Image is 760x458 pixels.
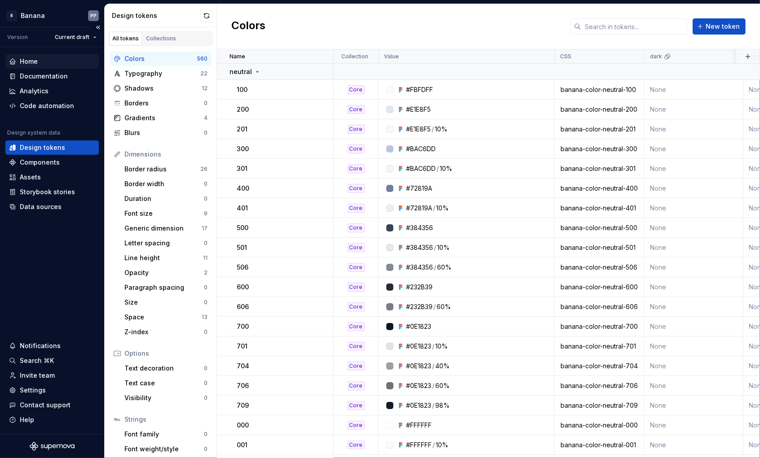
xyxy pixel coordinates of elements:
div: 10% [436,441,448,449]
p: Value [384,53,399,60]
a: Components [5,155,99,170]
div: 12 [202,85,208,92]
td: None [645,257,743,277]
a: Colors560 [110,52,211,66]
p: Name [230,53,245,60]
div: #0E1823 [406,362,431,371]
a: Duration0 [121,192,211,206]
div: / [433,441,435,449]
div: Core [348,263,365,272]
a: Text case0 [121,376,211,390]
a: Settings [5,383,99,397]
div: banana-color-neutral-400 [555,184,644,193]
div: 40% [435,362,450,371]
div: banana-color-neutral-301 [555,164,644,173]
div: 0 [204,195,208,202]
p: 001 [237,441,247,449]
svg: Supernova Logo [30,442,75,451]
p: Collection [342,53,369,60]
a: Border radius26 [121,162,211,176]
button: BBananaPP [2,6,102,25]
a: Code automation [5,99,99,113]
div: Contact support [20,401,71,410]
a: Storybook stories [5,185,99,199]
div: 10% [440,164,452,173]
div: 0 [204,100,208,107]
div: 0 [204,431,208,438]
td: None [645,159,743,179]
div: 0 [204,365,208,372]
div: Data sources [20,202,62,211]
div: 11 [203,254,208,262]
td: None [645,218,743,238]
div: #384356 [406,223,433,232]
p: 606 [237,302,249,311]
div: / [434,263,436,272]
div: Collections [146,35,176,42]
div: banana-color-neutral-709 [555,401,644,410]
div: Core [348,421,365,430]
a: Font family0 [121,427,211,441]
a: Visibility0 [121,391,211,405]
p: 300 [237,144,249,153]
p: dark [650,53,662,60]
div: 0 [204,284,208,291]
div: 98% [435,401,450,410]
a: Font weight/style0 [121,442,211,456]
div: banana-color-neutral-000 [555,421,644,430]
div: / [432,401,434,410]
div: #E1E8F5 [406,125,431,134]
div: Shadows [124,84,202,93]
div: Size [124,298,204,307]
button: Contact support [5,398,99,412]
a: Analytics [5,84,99,98]
p: 600 [237,283,249,292]
p: 000 [237,421,249,430]
div: banana-color-neutral-506 [555,263,644,272]
div: All tokens [112,35,139,42]
div: banana-color-neutral-700 [555,322,644,331]
div: 0 [204,445,208,453]
td: None [645,277,743,297]
div: #232B39 [406,302,433,311]
td: None [645,139,743,159]
div: Core [348,223,365,232]
div: Core [348,164,365,173]
div: Core [348,125,365,134]
a: Size0 [121,295,211,310]
p: 700 [237,322,249,331]
div: banana-color-neutral-704 [555,362,644,371]
td: None [645,336,743,356]
div: 60% [435,381,450,390]
p: 200 [237,105,249,114]
div: Design tokens [112,11,200,20]
div: Banana [21,11,45,20]
div: 13 [202,314,208,321]
div: B [6,10,17,21]
div: 10% [435,342,448,351]
div: #0E1823 [406,401,431,410]
p: 400 [237,184,249,193]
div: Space [124,313,202,322]
div: #0E1823 [406,381,431,390]
a: Home [5,54,99,69]
div: Borders [124,99,204,108]
div: / [437,164,439,173]
div: Generic dimension [124,224,202,233]
div: Core [348,401,365,410]
a: Shadows12 [110,81,211,96]
div: 0 [204,328,208,336]
td: None [645,356,743,376]
div: banana-color-neutral-300 [555,144,644,153]
div: Duration [124,194,204,203]
td: None [645,435,743,455]
div: 2 [204,269,208,276]
div: Z-index [124,327,204,336]
div: #0E1823 [406,322,431,331]
p: 506 [237,263,248,272]
div: 0 [204,379,208,387]
a: Text decoration0 [121,361,211,375]
div: 0 [204,240,208,247]
div: banana-color-neutral-706 [555,381,644,390]
a: Z-index0 [121,325,211,339]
